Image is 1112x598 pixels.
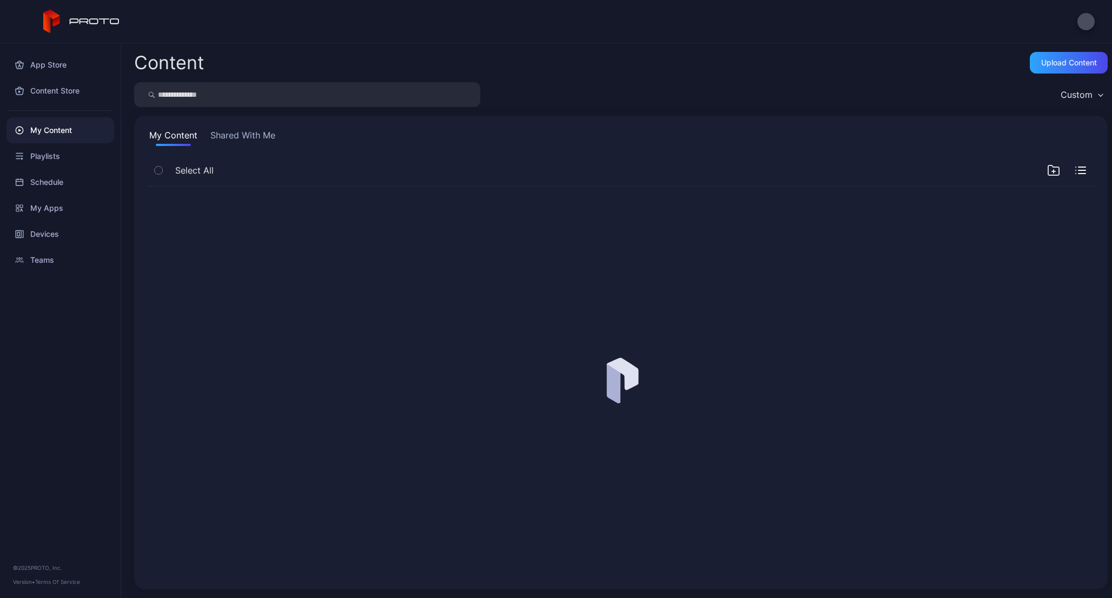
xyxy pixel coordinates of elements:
a: App Store [6,52,114,78]
span: Select All [175,164,214,177]
a: Terms Of Service [35,579,80,585]
span: Version • [13,579,35,585]
a: Teams [6,247,114,273]
div: Custom [1061,89,1093,100]
a: Schedule [6,169,114,195]
a: Content Store [6,78,114,104]
button: Custom [1055,82,1108,107]
a: Devices [6,221,114,247]
button: My Content [147,129,200,146]
button: Shared With Me [208,129,277,146]
a: Playlists [6,143,114,169]
button: Upload Content [1030,52,1108,74]
div: © 2025 PROTO, Inc. [13,563,108,572]
a: My Apps [6,195,114,221]
a: My Content [6,117,114,143]
div: Content [134,54,204,72]
div: Upload Content [1041,58,1097,67]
